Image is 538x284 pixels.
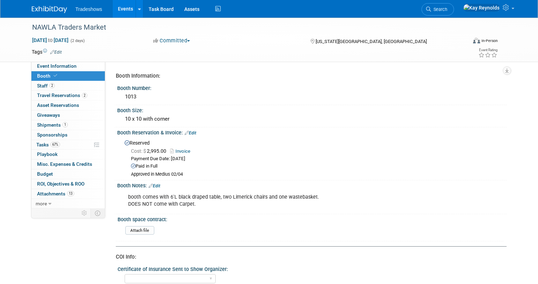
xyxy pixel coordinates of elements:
[473,38,480,43] img: Format-Inperson.png
[36,142,60,147] span: Tasks
[131,163,501,170] div: Paid in Full
[117,83,507,92] div: Booth Number:
[151,37,193,44] button: Committed
[32,6,67,13] img: ExhibitDay
[37,92,87,98] span: Travel Reservations
[31,101,105,110] a: Asset Reservations
[122,138,501,177] div: Reserved
[37,171,53,177] span: Budget
[31,189,105,199] a: Attachments13
[481,38,498,43] div: In-Person
[82,93,87,98] span: 2
[117,127,507,137] div: Booth Reservation & Invoice:
[37,132,67,138] span: Sponsorships
[37,151,58,157] span: Playbook
[31,140,105,150] a: Tasks67%
[31,179,105,189] a: ROI, Objectives & ROO
[117,105,507,114] div: Booth Size:
[131,148,169,154] span: 2,995.00
[47,37,54,43] span: to
[116,253,501,261] div: COI Info:
[37,63,77,69] span: Event Information
[31,159,105,169] a: Misc. Expenses & Credits
[429,37,498,47] div: Event Format
[131,148,147,154] span: Cost: $
[422,3,454,16] a: Search
[122,114,501,125] div: 10 x 10 with corner
[67,191,74,196] span: 13
[117,180,507,189] div: Booth Notes:
[62,122,68,127] span: 1
[118,264,503,273] div: Certificate of Insurance Sent to Show Organizer:
[170,149,194,154] a: Invoice
[37,83,55,89] span: Staff
[316,39,427,44] span: [US_STATE][GEOGRAPHIC_DATA], [GEOGRAPHIC_DATA]
[78,209,91,218] td: Personalize Event Tab Strip
[32,37,69,43] span: [DATE] [DATE]
[31,169,105,179] a: Budget
[76,6,102,12] span: Tradeshows
[31,110,105,120] a: Giveaways
[37,112,60,118] span: Giveaways
[50,50,62,55] a: Edit
[31,61,105,71] a: Event Information
[49,83,55,88] span: 2
[118,214,503,223] div: Booth space contract:
[431,7,447,12] span: Search
[185,131,196,135] a: Edit
[31,91,105,100] a: Travel Reservations2
[32,48,62,55] td: Tags
[131,171,501,177] div: Approved in Medius 02/04
[123,190,431,211] div: booth comes with 6'L black draped table, two Limerick chairs and one wastebasket. DOES NOT come w...
[37,73,59,79] span: Booth
[70,38,85,43] span: (2 days)
[37,122,68,128] span: Shipments
[31,130,105,140] a: Sponsorships
[30,21,458,34] div: NAWLA Traders Market
[31,150,105,159] a: Playbook
[31,199,105,209] a: more
[31,71,105,81] a: Booth
[122,91,501,102] div: 1013
[90,209,105,218] td: Toggle Event Tabs
[50,142,60,147] span: 67%
[54,74,57,78] i: Booth reservation complete
[37,161,92,167] span: Misc. Expenses & Credits
[37,181,84,187] span: ROI, Objectives & ROO
[116,72,501,80] div: Booth Information:
[463,4,500,12] img: Kay Reynolds
[131,156,501,162] div: Payment Due Date: [DATE]
[31,120,105,130] a: Shipments1
[37,191,74,197] span: Attachments
[478,48,497,52] div: Event Rating
[36,201,47,206] span: more
[31,81,105,91] a: Staff2
[37,102,79,108] span: Asset Reservations
[149,183,160,188] a: Edit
